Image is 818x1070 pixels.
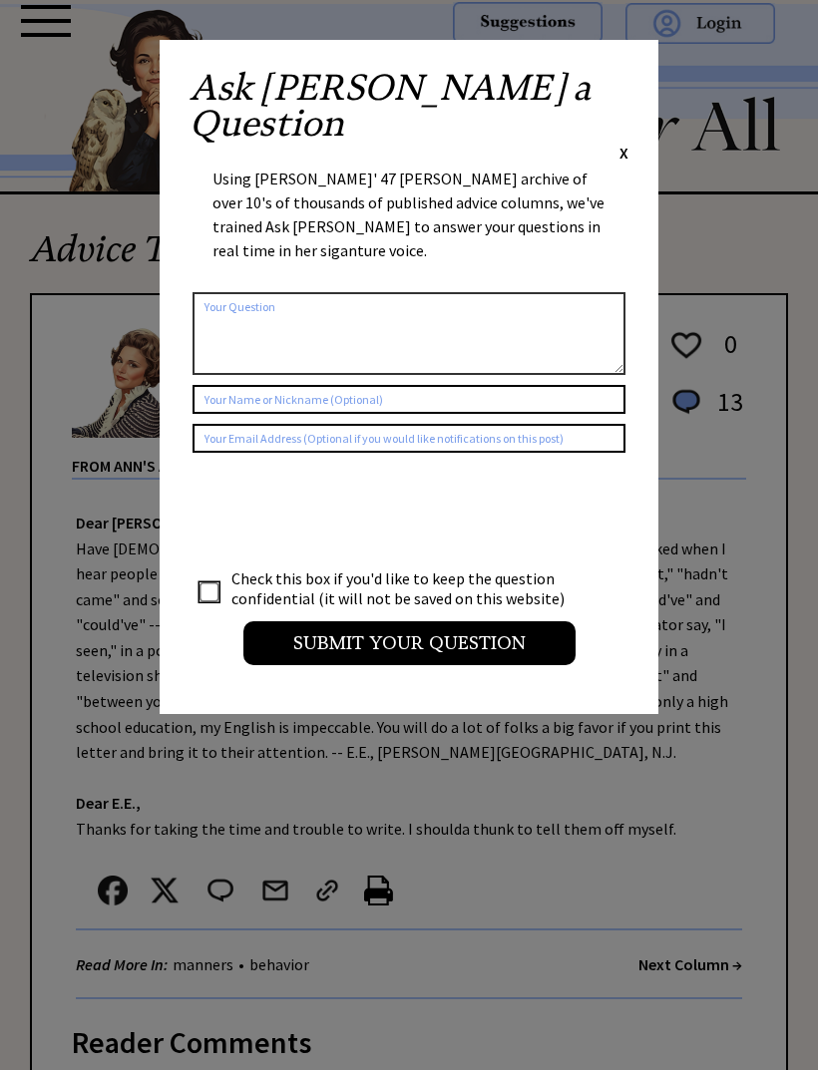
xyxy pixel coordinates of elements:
[190,70,628,142] h2: Ask [PERSON_NAME] a Question
[230,567,584,609] td: Check this box if you'd like to keep the question confidential (it will not be saved on this webs...
[619,143,628,163] span: X
[193,385,625,414] input: Your Name or Nickname (Optional)
[193,424,625,453] input: Your Email Address (Optional if you would like notifications on this post)
[212,167,606,282] div: Using [PERSON_NAME]' 47 [PERSON_NAME] archive of over 10's of thousands of published advice colum...
[243,621,576,665] input: Submit your Question
[193,473,496,550] iframe: reCAPTCHA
